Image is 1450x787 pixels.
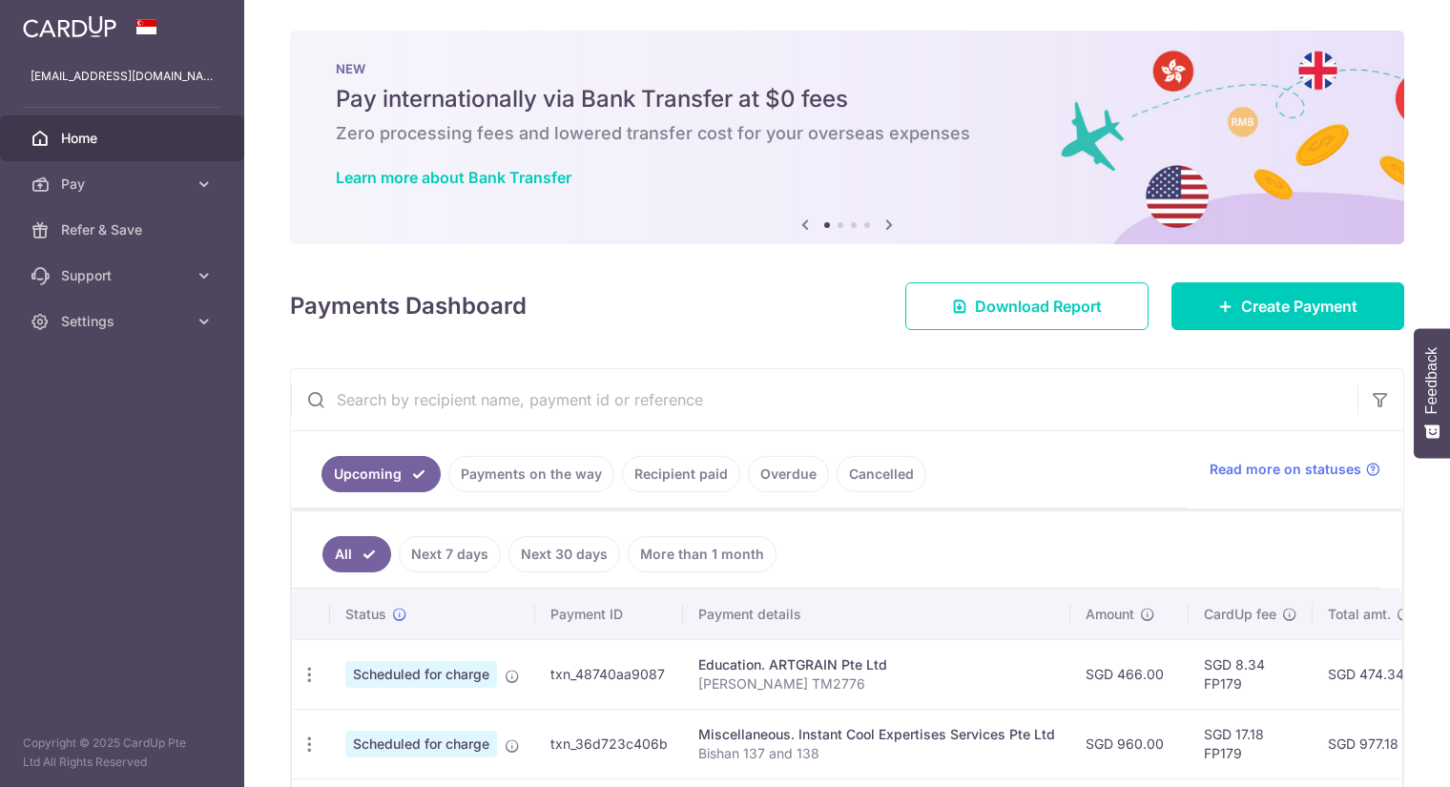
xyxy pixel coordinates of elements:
[399,536,501,572] a: Next 7 days
[1241,295,1357,318] span: Create Payment
[748,456,829,492] a: Overdue
[1086,605,1134,624] span: Amount
[61,175,187,194] span: Pay
[336,84,1358,114] h5: Pay internationally via Bank Transfer at $0 fees
[1189,709,1313,778] td: SGD 17.18 FP179
[1189,639,1313,709] td: SGD 8.34 FP179
[1171,282,1404,330] a: Create Payment
[23,15,116,38] img: CardUp
[1070,639,1189,709] td: SGD 466.00
[1328,730,1431,777] iframe: Opens a widget where you can find more information
[290,31,1404,244] img: Bank transfer banner
[1210,460,1361,479] span: Read more on statuses
[698,744,1055,763] p: Bishan 137 and 138
[628,536,777,572] a: More than 1 month
[975,295,1102,318] span: Download Report
[61,266,187,285] span: Support
[290,289,527,323] h4: Payments Dashboard
[1423,347,1440,414] span: Feedback
[336,122,1358,145] h6: Zero processing fees and lowered transfer cost for your overseas expenses
[1204,605,1276,624] span: CardUp fee
[698,725,1055,744] div: Miscellaneous. Instant Cool Expertises Services Pte Ltd
[345,731,497,757] span: Scheduled for charge
[31,67,214,86] p: [EMAIL_ADDRESS][DOMAIN_NAME]
[1328,605,1391,624] span: Total amt.
[322,536,391,572] a: All
[1210,460,1380,479] a: Read more on statuses
[535,639,683,709] td: txn_48740aa9087
[508,536,620,572] a: Next 30 days
[448,456,614,492] a: Payments on the way
[698,655,1055,674] div: Education. ARTGRAIN Pte Ltd
[683,590,1070,639] th: Payment details
[336,61,1358,76] p: NEW
[321,456,441,492] a: Upcoming
[837,456,926,492] a: Cancelled
[1313,709,1431,778] td: SGD 977.18
[345,661,497,688] span: Scheduled for charge
[905,282,1149,330] a: Download Report
[61,220,187,239] span: Refer & Save
[291,369,1357,430] input: Search by recipient name, payment id or reference
[698,674,1055,694] p: [PERSON_NAME] TM2776
[535,709,683,778] td: txn_36d723c406b
[1313,639,1431,709] td: SGD 474.34
[345,605,386,624] span: Status
[1414,328,1450,458] button: Feedback - Show survey
[61,129,187,148] span: Home
[1070,709,1189,778] td: SGD 960.00
[535,590,683,639] th: Payment ID
[336,168,571,187] a: Learn more about Bank Transfer
[61,312,187,331] span: Settings
[622,456,740,492] a: Recipient paid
